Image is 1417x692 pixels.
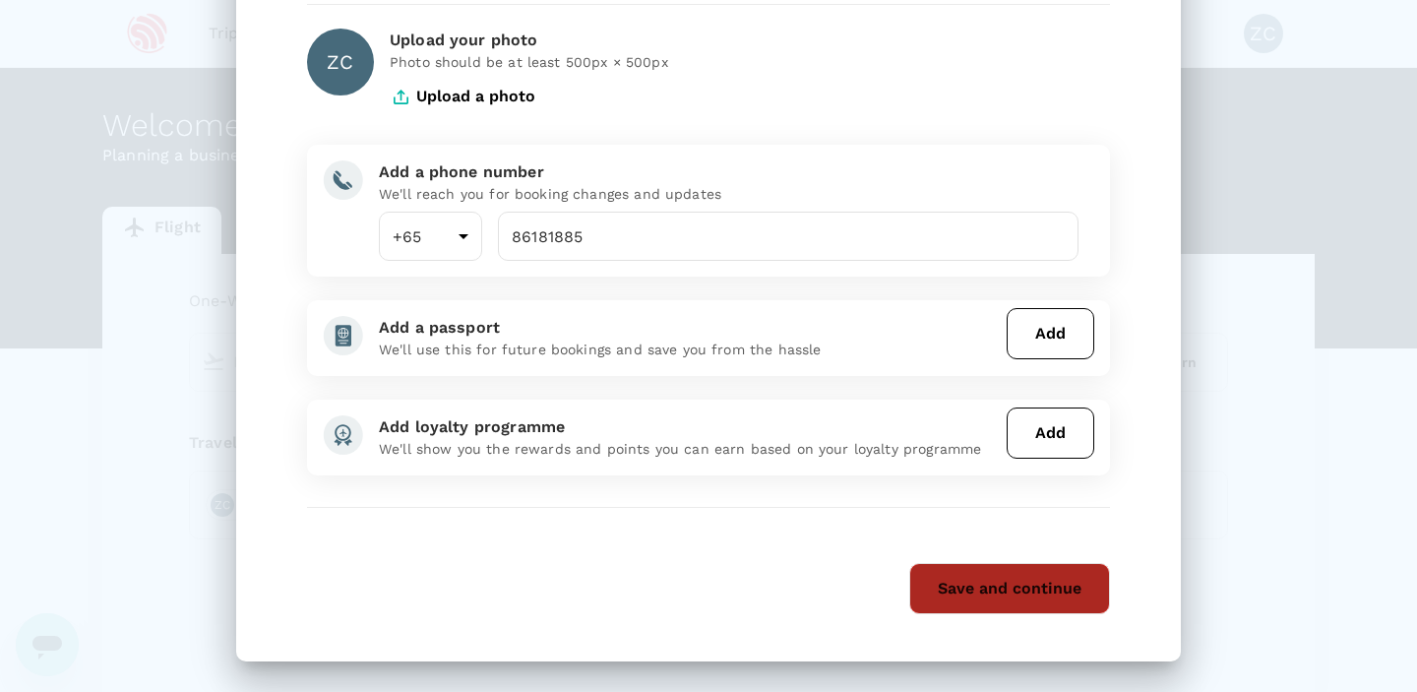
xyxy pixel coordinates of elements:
[379,340,999,359] p: We'll use this for future bookings and save you from the hassle
[307,29,374,95] div: ZC
[390,72,535,121] button: Upload a photo
[379,184,1078,204] p: We'll reach you for booking changes and updates
[1007,308,1094,359] button: Add
[1007,408,1094,459] button: Add
[323,316,363,355] img: add-passport
[379,415,999,439] div: Add loyalty programme
[323,160,363,200] img: add-phone-number
[379,160,1078,184] div: Add a phone number
[379,212,482,261] div: +65
[909,563,1110,614] button: Save and continue
[390,29,1110,52] div: Upload your photo
[390,52,1110,72] p: Photo should be at least 500px × 500px
[379,316,999,340] div: Add a passport
[498,212,1078,261] input: Your phone number
[379,439,999,459] p: We'll show you the rewards and points you can earn based on your loyalty programme
[393,227,421,246] span: +65
[323,415,363,455] img: add-loyalty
